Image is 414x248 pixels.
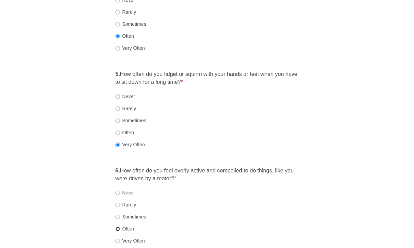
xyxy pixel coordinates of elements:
input: Often [115,227,120,231]
input: Often [115,34,120,38]
input: Sometimes [115,215,120,219]
label: How often do you fidget or squirm with your hands or feet when you have to sit down for a long time? [115,70,299,86]
label: Often [115,33,134,40]
input: Often [115,131,120,135]
input: Very Often [115,143,120,147]
input: Rarely [115,10,120,14]
label: Never [115,189,135,196]
label: How often do you feel overly active and compelled to do things, like you were driven by a motor? [115,167,299,183]
label: Very Often [115,141,145,148]
label: Rarely [115,105,136,112]
input: Very Often [115,46,120,50]
label: Rarely [115,201,136,208]
label: Rarely [115,9,136,15]
input: Never [115,94,120,99]
label: Sometimes [115,117,146,124]
input: Rarely [115,203,120,207]
input: Rarely [115,106,120,111]
label: Never [115,93,135,100]
input: Very Often [115,239,120,243]
strong: 5. [115,71,120,77]
label: Sometimes [115,213,146,220]
input: Never [115,191,120,195]
label: Very Often [115,45,145,52]
input: Sometimes [115,22,120,26]
label: Often [115,129,134,136]
label: Often [115,225,134,232]
input: Sometimes [115,119,120,123]
label: Very Often [115,237,145,244]
strong: 6. [115,168,120,173]
label: Sometimes [115,21,146,27]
